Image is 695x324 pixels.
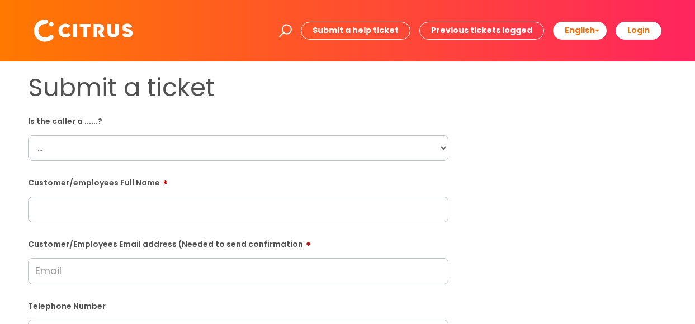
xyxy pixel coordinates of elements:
label: Is the caller a ......? [28,115,448,126]
a: Submit a help ticket [301,22,410,39]
label: Telephone Number [28,299,448,311]
b: Login [627,25,650,36]
a: Login [616,22,661,39]
a: Previous tickets logged [419,22,544,39]
span: English [565,25,595,36]
label: Customer/Employees Email address (Needed to send confirmation [28,236,448,249]
h1: Submit a ticket [28,73,448,103]
label: Customer/employees Full Name [28,174,448,188]
input: Email [28,258,448,284]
